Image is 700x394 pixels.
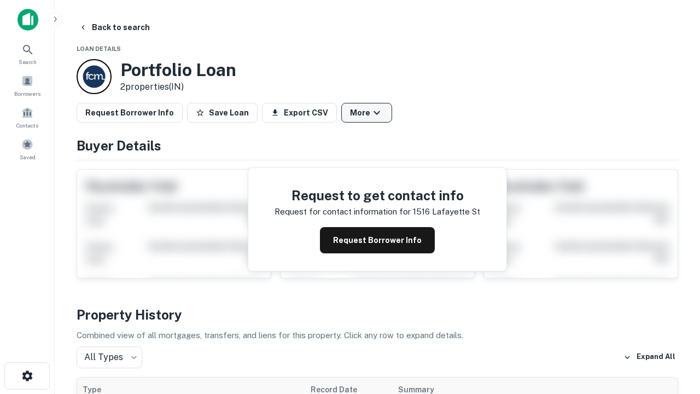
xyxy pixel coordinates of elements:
h4: Buyer Details [77,136,678,155]
a: Contacts [3,102,51,132]
img: capitalize-icon.png [17,9,38,31]
h4: Property History [77,305,678,325]
span: Search [19,57,37,66]
a: Borrowers [3,71,51,100]
p: 1516 lafayette st [413,205,480,218]
span: Loan Details [77,45,121,52]
iframe: Chat Widget [645,306,700,359]
span: Saved [20,153,36,161]
button: More [341,103,392,123]
p: Combined view of all mortgages, transfers, and liens for this property. Click any row to expand d... [77,329,678,342]
div: All Types [77,346,142,368]
button: Request Borrower Info [77,103,183,123]
h3: Portfolio Loan [120,60,236,80]
button: Back to search [74,18,154,37]
h4: Request to get contact info [275,186,480,205]
button: Save Loan [187,103,258,123]
span: Borrowers [14,89,40,98]
p: Request for contact information for [275,205,411,218]
a: Saved [3,134,51,164]
span: Contacts [16,121,38,130]
button: Request Borrower Info [320,227,435,253]
button: Expand All [621,349,678,366]
a: Search [3,39,51,68]
button: Export CSV [262,103,337,123]
p: 2 properties (IN) [120,80,236,94]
